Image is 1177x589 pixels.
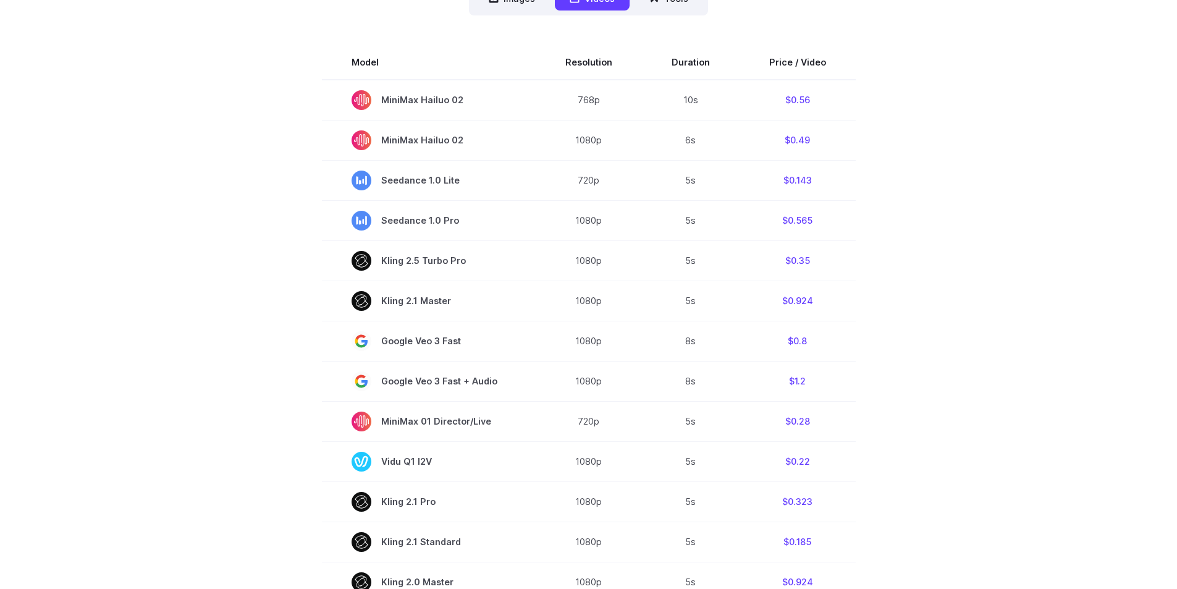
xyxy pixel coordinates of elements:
[352,492,506,512] span: Kling 2.1 Pro
[740,200,856,240] td: $0.565
[352,291,506,311] span: Kling 2.1 Master
[642,441,740,481] td: 5s
[536,321,642,361] td: 1080p
[536,522,642,562] td: 1080p
[740,160,856,200] td: $0.143
[740,240,856,281] td: $0.35
[536,45,642,80] th: Resolution
[740,80,856,121] td: $0.56
[536,160,642,200] td: 720p
[740,321,856,361] td: $0.8
[536,401,642,441] td: 720p
[740,45,856,80] th: Price / Video
[352,331,506,351] span: Google Veo 3 Fast
[352,412,506,431] span: MiniMax 01 Director/Live
[642,361,740,401] td: 8s
[740,281,856,321] td: $0.924
[642,281,740,321] td: 5s
[642,240,740,281] td: 5s
[536,281,642,321] td: 1080p
[352,532,506,552] span: Kling 2.1 Standard
[536,240,642,281] td: 1080p
[352,171,506,190] span: Seedance 1.0 Lite
[536,120,642,160] td: 1080p
[536,200,642,240] td: 1080p
[536,361,642,401] td: 1080p
[536,481,642,522] td: 1080p
[536,441,642,481] td: 1080p
[352,90,506,110] span: MiniMax Hailuo 02
[740,401,856,441] td: $0.28
[642,522,740,562] td: 5s
[536,80,642,121] td: 768p
[740,441,856,481] td: $0.22
[642,120,740,160] td: 6s
[642,160,740,200] td: 5s
[642,80,740,121] td: 10s
[352,130,506,150] span: MiniMax Hailuo 02
[642,200,740,240] td: 5s
[642,481,740,522] td: 5s
[642,45,740,80] th: Duration
[322,45,536,80] th: Model
[740,481,856,522] td: $0.323
[740,120,856,160] td: $0.49
[740,361,856,401] td: $1.2
[642,321,740,361] td: 8s
[352,211,506,231] span: Seedance 1.0 Pro
[352,452,506,472] span: Vidu Q1 I2V
[740,522,856,562] td: $0.185
[352,251,506,271] span: Kling 2.5 Turbo Pro
[642,401,740,441] td: 5s
[352,371,506,391] span: Google Veo 3 Fast + Audio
